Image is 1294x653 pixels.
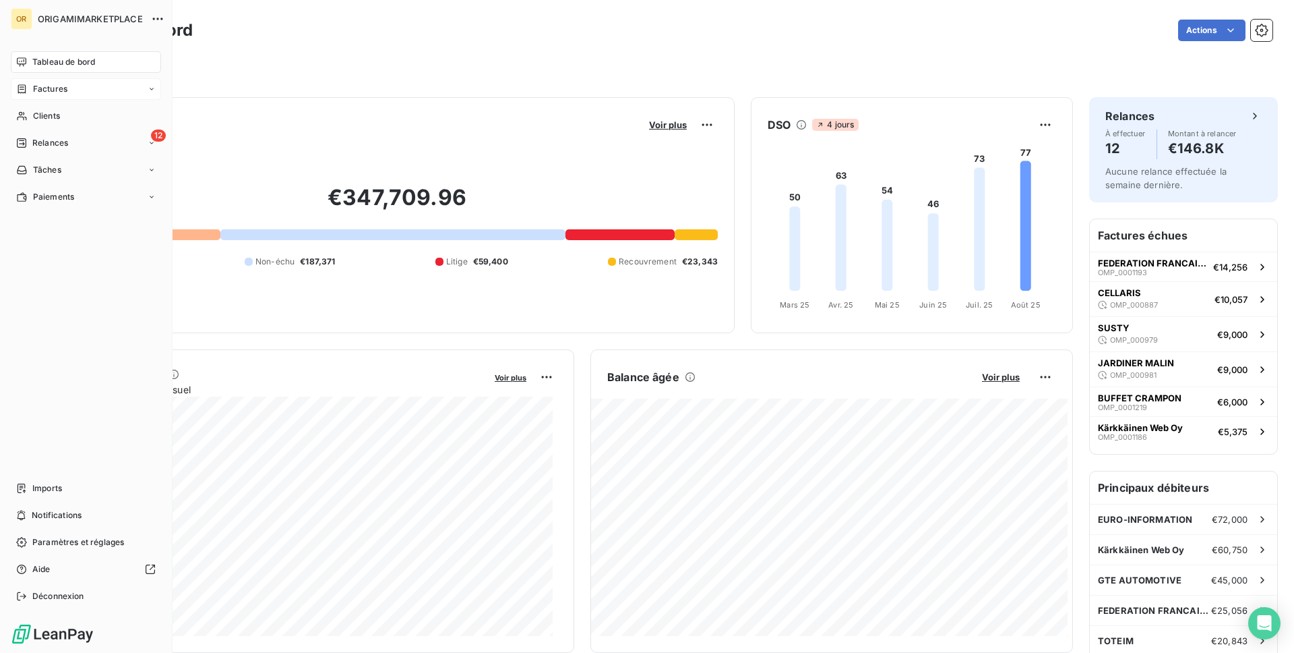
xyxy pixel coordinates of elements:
[1248,607,1281,640] div: Open Intercom Messenger
[32,536,124,548] span: Paramètres et réglages
[11,623,94,645] img: Logo LeanPay
[1105,108,1154,124] h6: Relances
[1211,605,1247,616] span: €25,056
[491,371,530,383] button: Voir plus
[76,184,718,225] h2: €347,709.96
[1098,393,1181,403] span: BUFFET CRAMPON
[966,300,993,310] tspan: Juil. 25
[1098,635,1134,646] span: TOTEIM
[1217,364,1247,375] span: €9,000
[1110,371,1157,379] span: OMP_000981
[607,369,679,385] h6: Balance âgée
[1098,322,1130,333] span: SUSTY
[919,300,947,310] tspan: Juin 25
[812,119,858,131] span: 4 jours
[11,532,161,553] a: Paramètres et réglages
[619,256,677,268] span: Recouvrement
[1098,544,1185,555] span: Kärkkäinen Web Oy
[1098,514,1192,525] span: EURO-INFORMATION
[1105,166,1227,190] span: Aucune relance effectuée la semaine dernière.
[1098,422,1183,433] span: Kärkkäinen Web Oy
[11,51,161,73] a: Tableau de bord
[645,119,691,131] button: Voir plus
[1211,575,1247,586] span: €45,000
[1098,575,1181,586] span: GTE AUTOMOTIVE
[1090,387,1277,416] button: BUFFET CRAMPONOMP_0001219€6,000
[11,186,161,208] a: Paiements
[1214,294,1247,305] span: €10,057
[1217,329,1247,340] span: €9,000
[1098,268,1147,277] span: OMP_0001193
[1105,138,1146,159] h4: 12
[1098,358,1174,368] span: JARDINER MALIN
[1217,397,1247,407] span: €6,000
[1090,219,1277,252] h6: Factures échues
[32,509,82,521] span: Notifications
[32,482,62,494] span: Imports
[11,132,161,154] a: 12Relances
[1110,301,1158,309] span: OMP_000887
[33,191,74,203] span: Paiements
[1011,300,1041,310] tspan: Août 25
[1098,258,1208,268] span: FEDERATION FRANCAISE DE TENNIS
[1110,336,1158,344] span: OMP_000979
[33,164,61,176] span: Tâches
[649,119,687,130] span: Voir plus
[38,13,143,24] span: ORIGAMIMARKETPLACE
[682,256,718,268] span: €23,343
[1090,472,1277,504] h6: Principaux débiteurs
[978,371,1024,383] button: Voir plus
[11,78,161,100] a: Factures
[11,159,161,181] a: Tâches
[1098,287,1141,298] span: CELLARIS
[1212,544,1247,555] span: €60,750
[1218,426,1247,437] span: €5,375
[11,8,32,30] div: OR
[1090,281,1277,316] button: CELLARISOMP_000887€10,057
[1098,433,1147,441] span: OMP_0001186
[1212,514,1247,525] span: €72,000
[1213,262,1247,273] span: €14,256
[1168,130,1237,138] span: Montant à relancer
[446,256,468,268] span: Litige
[151,130,166,142] span: 12
[11,105,161,127] a: Clients
[1098,403,1147,411] span: OMP_0001219
[1090,252,1277,281] button: FEDERATION FRANCAISE DE TENNISOMP_0001193€14,256
[1098,605,1211,616] span: FEDERATION FRANCAISE DE TENNIS
[255,256,295,268] span: Non-échu
[1090,316,1277,351] button: SUSTYOMP_000979€9,000
[982,372,1020,382] span: Voir plus
[33,83,67,95] span: Factures
[11,478,161,499] a: Imports
[1211,635,1247,646] span: €20,843
[828,300,853,310] tspan: Avr. 25
[32,56,95,68] span: Tableau de bord
[300,256,335,268] span: €187,371
[495,373,526,382] span: Voir plus
[32,590,84,602] span: Déconnexion
[1090,416,1277,446] button: Kärkkäinen Web OyOMP_0001186€5,375
[32,137,68,149] span: Relances
[768,117,791,133] h6: DSO
[33,110,60,122] span: Clients
[11,559,161,580] a: Aide
[780,300,809,310] tspan: Mars 25
[1090,351,1277,387] button: JARDINER MALINOMP_000981€9,000
[473,256,508,268] span: €59,400
[1178,20,1245,41] button: Actions
[32,563,51,575] span: Aide
[875,300,900,310] tspan: Mai 25
[1168,138,1237,159] h4: €146.8K
[1105,130,1146,138] span: À effectuer
[76,382,485,397] span: Chiffre d'affaires mensuel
